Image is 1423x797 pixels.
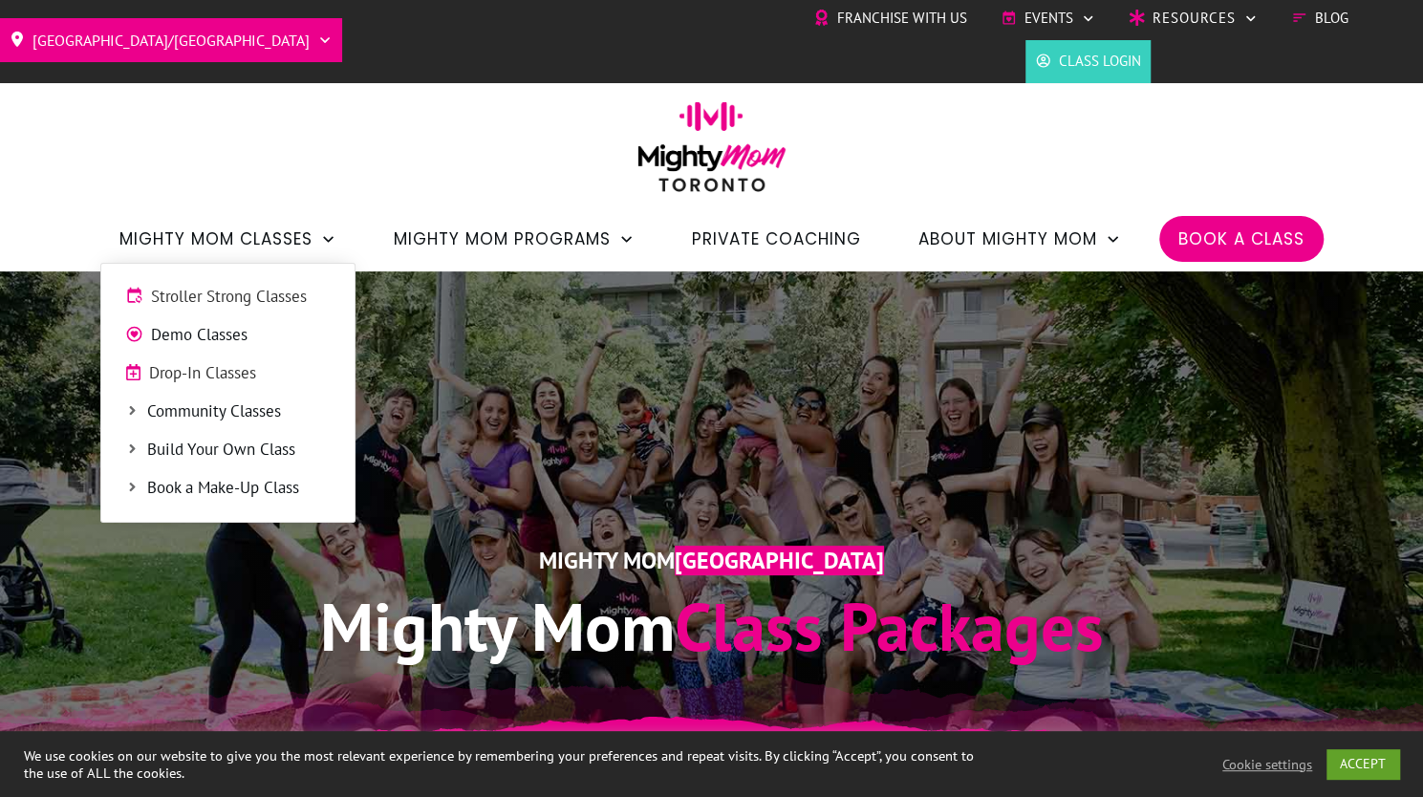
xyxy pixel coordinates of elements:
a: Drop-In Classes [111,359,345,388]
a: About Mighty Mom [918,223,1121,255]
a: Book a Make-Up Class [111,474,345,503]
span: About Mighty Mom [918,223,1097,255]
span: Mighty Mom [320,583,675,669]
a: Private Coaching [692,223,861,255]
span: Stroller Strong Classes [151,285,331,310]
span: Resources [1153,4,1236,32]
a: Mighty Mom Programs [394,223,635,255]
span: Book a Make-Up Class [147,476,331,501]
a: Resources [1129,4,1258,32]
img: mightymom-logo-toronto [628,101,796,205]
span: Franchise with Us [837,4,967,32]
a: Build Your Own Class [111,436,345,464]
a: Events [1001,4,1095,32]
a: Franchise with Us [813,4,967,32]
a: Cookie settings [1222,756,1312,773]
a: Book a Class [1178,223,1304,255]
span: Events [1024,4,1073,32]
span: Class Login [1059,47,1141,75]
span: Build Your Own Class [147,438,331,463]
h1: Class Packages [159,583,1265,670]
span: Mighty Mom [539,546,675,575]
span: Blog [1315,4,1348,32]
div: We use cookies on our website to give you the most relevant experience by remembering your prefer... [24,747,986,782]
span: Mighty Mom Classes [119,223,313,255]
a: Blog [1291,4,1348,32]
a: Community Classes [111,398,345,426]
a: Demo Classes [111,321,345,350]
a: Stroller Strong Classes [111,283,345,312]
span: [GEOGRAPHIC_DATA]/[GEOGRAPHIC_DATA] [32,25,310,55]
span: Mighty Mom Programs [394,223,611,255]
a: ACCEPT [1326,749,1399,779]
a: Mighty Mom Classes [119,223,336,255]
a: [GEOGRAPHIC_DATA]/[GEOGRAPHIC_DATA] [10,25,333,55]
span: Drop-In Classes [149,361,331,386]
span: [GEOGRAPHIC_DATA] [675,546,884,575]
span: Community Classes [147,399,331,424]
span: Demo Classes [151,323,331,348]
a: Class Login [1035,47,1141,75]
